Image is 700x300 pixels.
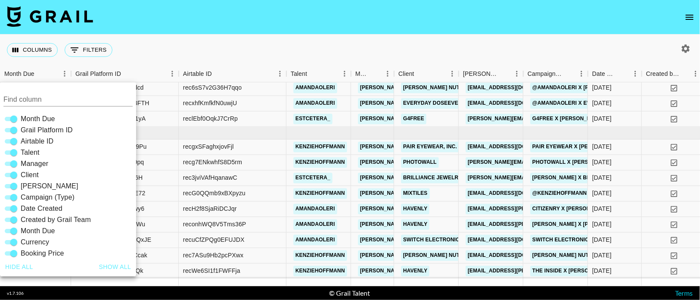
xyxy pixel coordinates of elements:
[71,66,179,82] div: Grail Platform ID
[530,114,607,125] a: G4FREE X [PERSON_NAME]
[592,66,617,82] div: Date Created
[358,266,543,277] a: [PERSON_NAME][EMAIL_ADDRESS][PERSON_NAME][DOMAIN_NAME]
[530,188,620,199] a: @kenziehoffmann x MixTiles
[592,174,612,182] div: 8/13/2025
[293,266,347,277] a: kenziehoffmann
[2,259,37,275] button: Hide all
[466,250,562,261] a: [EMAIL_ADDRESS][DOMAIN_NAME]
[401,204,429,215] a: Havenly
[179,66,286,82] div: Airtable ID
[358,98,543,109] a: [PERSON_NAME][EMAIL_ADDRESS][PERSON_NAME][DOMAIN_NAME]
[21,136,53,147] span: Airtable ID
[65,43,112,57] button: Show filters
[401,188,430,199] a: Mixtiles
[592,115,612,123] div: 9/3/2025
[414,68,426,80] button: Sort
[510,67,523,80] button: Menu
[21,181,78,191] span: [PERSON_NAME]
[466,173,650,184] a: [PERSON_NAME][EMAIL_ADDRESS][PERSON_NAME][DOMAIN_NAME]
[293,142,347,153] a: kenziehoffmann
[530,235,660,246] a: Switch Electronic Timer x @amandaoleri
[592,99,612,108] div: 8/25/2025
[381,67,394,80] button: Menu
[338,67,351,80] button: Menu
[588,66,642,82] div: Date Created
[466,235,562,246] a: [EMAIL_ADDRESS][DOMAIN_NAME]
[183,143,234,151] div: recgxSFaghxjovFjl
[401,250,480,261] a: [PERSON_NAME] Nutrition
[358,250,543,261] a: [PERSON_NAME][EMAIL_ADDRESS][PERSON_NAME][DOMAIN_NAME]
[592,189,612,198] div: 8/27/2025
[7,6,93,27] img: Grail Talent
[358,173,543,184] a: [PERSON_NAME][EMAIL_ADDRESS][PERSON_NAME][DOMAIN_NAME]
[183,99,237,108] div: recxhfKmfkfN0uwjU
[592,251,612,260] div: 10/6/2025
[183,84,242,92] div: rec6sS7v2G36H7qqo
[358,204,543,215] a: [PERSON_NAME][EMAIL_ADDRESS][PERSON_NAME][DOMAIN_NAME]
[401,235,480,246] a: Switch Electronic Timer
[592,84,612,92] div: 8/25/2025
[680,68,692,80] button: Sort
[530,250,660,261] a: [PERSON_NAME] Nutrition x [PERSON_NAME]
[563,68,575,80] button: Sort
[466,219,606,230] a: [EMAIL_ADDRESS][PERSON_NAME][DOMAIN_NAME]
[466,204,606,215] a: [EMAIL_ADDRESS][PERSON_NAME][DOMAIN_NAME]
[21,237,49,247] span: Currency
[617,68,629,80] button: Sort
[183,174,237,182] div: rec3jviVAfHqanawC
[21,226,55,236] span: Month Due
[358,114,543,125] a: [PERSON_NAME][EMAIL_ADDRESS][PERSON_NAME][DOMAIN_NAME]
[530,83,660,94] a: @amandaoleri x [PERSON_NAME] Creatone
[530,173,617,184] a: [PERSON_NAME] x Brilliance
[466,188,562,199] a: [EMAIL_ADDRESS][DOMAIN_NAME]
[21,114,55,124] span: Month Due
[592,158,612,167] div: 9/30/2025
[358,83,543,94] a: [PERSON_NAME][EMAIL_ADDRESS][PERSON_NAME][DOMAIN_NAME]
[286,66,351,82] div: Talent
[592,205,612,213] div: 10/6/2025
[183,158,242,167] div: recg7ENkwhfS8D5rm
[401,219,429,230] a: Havenly
[675,289,693,297] a: Terms
[307,68,319,80] button: Sort
[34,68,47,80] button: Sort
[358,157,543,168] a: [PERSON_NAME][EMAIL_ADDRESS][PERSON_NAME][DOMAIN_NAME]
[358,235,543,246] a: [PERSON_NAME][EMAIL_ADDRESS][PERSON_NAME][DOMAIN_NAME]
[646,66,680,82] div: Created by Grail Team
[466,98,562,109] a: [EMAIL_ADDRESS][DOMAIN_NAME]
[530,157,619,168] a: Photowall x [PERSON_NAME]
[358,219,543,230] a: [PERSON_NAME][EMAIL_ADDRESS][PERSON_NAME][DOMAIN_NAME]
[183,267,240,275] div: recWe6SI1f1FWFFja
[358,188,543,199] a: [PERSON_NAME][EMAIL_ADDRESS][PERSON_NAME][DOMAIN_NAME]
[183,220,246,229] div: reconhWQ8V5Tms36P
[183,236,245,244] div: recuCfZPQg0EFUJDX
[21,159,48,169] span: Manager
[498,68,510,80] button: Sort
[212,68,224,80] button: Sort
[530,142,625,153] a: Pair Eyewear x [PERSON_NAME]
[401,114,426,125] a: G4free
[401,98,507,109] a: Everyday DoseEveryday Dose Inc.
[329,289,370,297] div: © Grail Talent
[466,157,606,168] a: [PERSON_NAME][EMAIL_ADDRESS][DOMAIN_NAME]
[466,83,562,94] a: [EMAIL_ADDRESS][DOMAIN_NAME]
[75,66,121,82] div: Grail Platform ID
[293,157,347,168] a: kenziehoffmann
[4,66,34,82] div: Month Due
[7,43,58,57] button: Select columns
[183,189,246,198] div: recG0QQmb9xBXpyzu
[21,147,40,158] span: Talent
[21,170,39,180] span: Client
[166,67,179,80] button: Menu
[293,235,337,246] a: amandaoleri
[592,143,612,151] div: 9/8/2025
[446,67,459,80] button: Menu
[629,67,642,80] button: Menu
[183,115,238,123] div: reclEbf0OqkJ7CrRp
[21,248,64,259] span: Booking Price
[401,142,459,153] a: Pair Eyewear, Inc.
[293,83,337,94] a: amandaoleri
[401,157,439,168] a: PhotoWall
[183,205,237,213] div: recH2f8SjaRiDCJqr
[466,142,562,153] a: [EMAIL_ADDRESS][DOMAIN_NAME]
